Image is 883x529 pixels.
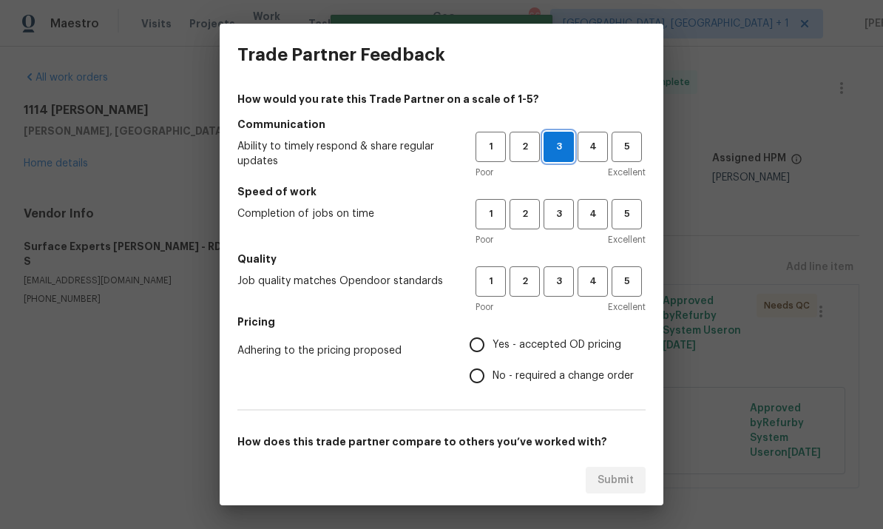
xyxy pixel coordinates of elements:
[493,337,621,353] span: Yes - accepted OD pricing
[544,199,574,229] button: 3
[237,314,646,329] h5: Pricing
[476,266,506,297] button: 1
[579,138,606,155] span: 4
[612,132,642,162] button: 5
[237,44,445,65] h3: Trade Partner Feedback
[237,92,646,107] h4: How would you rate this Trade Partner on a scale of 1-5?
[237,206,452,221] span: Completion of jobs on time
[476,165,493,180] span: Poor
[545,206,572,223] span: 3
[510,266,540,297] button: 2
[511,206,538,223] span: 2
[545,273,572,290] span: 3
[511,273,538,290] span: 2
[470,329,646,391] div: Pricing
[608,165,646,180] span: Excellent
[578,132,608,162] button: 4
[544,266,574,297] button: 3
[613,273,640,290] span: 5
[477,206,504,223] span: 1
[237,184,646,199] h5: Speed of work
[578,266,608,297] button: 4
[544,138,573,155] span: 3
[476,132,506,162] button: 1
[477,138,504,155] span: 1
[578,199,608,229] button: 4
[511,138,538,155] span: 2
[237,139,452,169] span: Ability to timely respond & share regular updates
[237,117,646,132] h5: Communication
[612,199,642,229] button: 5
[579,273,606,290] span: 4
[544,132,574,162] button: 3
[237,274,452,289] span: Job quality matches Opendoor standards
[476,199,506,229] button: 1
[510,132,540,162] button: 2
[613,138,640,155] span: 5
[237,434,646,449] h5: How does this trade partner compare to others you’ve worked with?
[613,206,640,223] span: 5
[476,300,493,314] span: Poor
[579,206,606,223] span: 4
[608,232,646,247] span: Excellent
[510,199,540,229] button: 2
[493,368,634,384] span: No - required a change order
[608,300,646,314] span: Excellent
[612,266,642,297] button: 5
[477,273,504,290] span: 1
[237,252,646,266] h5: Quality
[237,343,446,358] span: Adhering to the pricing proposed
[476,232,493,247] span: Poor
